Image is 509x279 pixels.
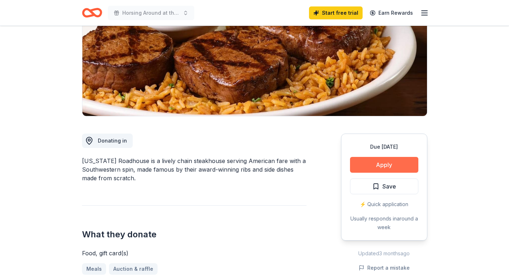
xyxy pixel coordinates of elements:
[350,200,418,209] div: ⚡️ Quick application
[82,249,306,257] div: Food, gift card(s)
[365,6,417,19] a: Earn Rewards
[109,263,158,275] a: Auction & raffle
[82,157,306,182] div: [US_STATE] Roadhouse is a lively chain steakhouse serving American fare with a Southwestern spin,...
[341,249,427,258] div: Updated 3 months ago
[82,229,306,240] h2: What they donate
[98,138,127,144] span: Donating in
[350,143,418,151] div: Due [DATE]
[350,214,418,232] div: Usually responds in around a week
[108,6,194,20] button: Horsing Around at the Mandarin
[350,178,418,194] button: Save
[82,263,106,275] a: Meals
[309,6,363,19] a: Start free trial
[382,182,396,191] span: Save
[350,157,418,173] button: Apply
[359,264,410,272] button: Report a mistake
[82,4,102,21] a: Home
[122,9,180,17] span: Horsing Around at the Mandarin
